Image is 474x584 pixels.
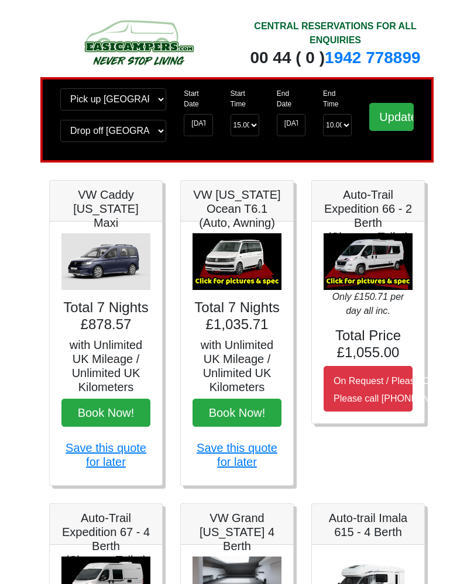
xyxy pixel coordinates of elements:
input: Start Date [184,114,212,136]
h5: Auto-Trail Expedition 67 - 4 Berth (Shower+Toilet) [61,511,150,567]
h5: VW Grand [US_STATE] 4 Berth [193,511,281,553]
label: End Time [323,88,352,109]
i: Only £150.71 per day all inc. [332,292,404,316]
a: Save this quote for later [197,441,277,468]
input: Update [369,103,414,131]
small: On Request / Please Call Us Please call [PHONE_NUMBER] [334,376,466,403]
label: End Date [277,88,305,109]
h4: Total Price £1,055.00 [324,327,413,361]
button: On Request / Please Call UsPlease call [PHONE_NUMBER] [324,366,413,412]
h5: Auto-Trail Expedition 66 - 2 Berth (Shower+Toilet) [324,188,413,244]
input: Return Date [277,114,305,136]
h5: with Unlimited UK Mileage / Unlimited UK Kilometers [193,338,281,394]
h5: VW Caddy [US_STATE] Maxi [61,188,150,230]
img: VW Caddy California Maxi [61,233,150,291]
label: Start Time [231,88,259,109]
label: Start Date [184,88,212,109]
h5: VW [US_STATE] Ocean T6.1 (Auto, Awning) [193,188,281,230]
img: campers-checkout-logo.png [49,16,228,68]
button: Book Now! [193,399,281,427]
div: 00 44 ( 0 ) [246,47,425,68]
div: CENTRAL RESERVATIONS FOR ALL ENQUIRIES [246,19,425,47]
img: VW California Ocean T6.1 (Auto, Awning) [193,233,281,291]
h5: with Unlimited UK Mileage / Unlimited UK Kilometers [61,338,150,394]
img: Auto-Trail Expedition 66 - 2 Berth (Shower+Toilet) [324,233,413,291]
button: Book Now! [61,399,150,427]
h4: Total 7 Nights £878.57 [61,299,150,333]
h5: Auto-trail Imala 615 - 4 Berth [324,511,413,539]
h4: Total 7 Nights £1,035.71 [193,299,281,333]
a: 1942 778899 [325,49,421,67]
a: Save this quote for later [66,441,146,468]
